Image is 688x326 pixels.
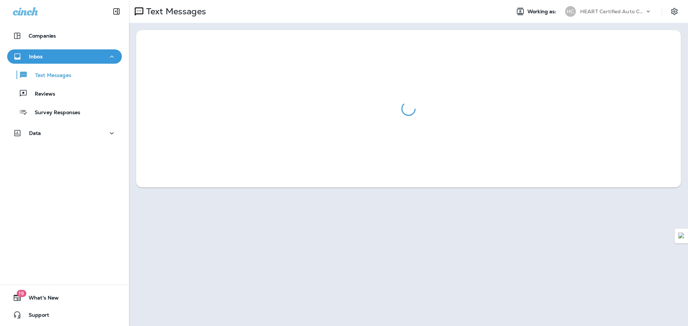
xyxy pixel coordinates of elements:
[21,312,49,321] span: Support
[7,86,122,101] button: Reviews
[29,54,43,59] p: Inbox
[21,295,59,303] span: What's New
[7,104,122,120] button: Survey Responses
[7,49,122,64] button: Inbox
[28,72,71,79] p: Text Messages
[29,130,41,136] p: Data
[580,9,645,14] p: HEART Certified Auto Care
[668,5,681,18] button: Settings
[678,233,685,239] img: Detect Auto
[29,33,56,39] p: Companies
[16,290,26,297] span: 19
[28,110,80,116] p: Survey Responses
[106,4,126,19] button: Collapse Sidebar
[143,6,206,17] p: Text Messages
[565,6,576,17] div: HC
[527,9,558,15] span: Working as:
[7,291,122,305] button: 19What's New
[7,67,122,82] button: Text Messages
[7,308,122,322] button: Support
[7,126,122,140] button: Data
[7,29,122,43] button: Companies
[28,91,55,98] p: Reviews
